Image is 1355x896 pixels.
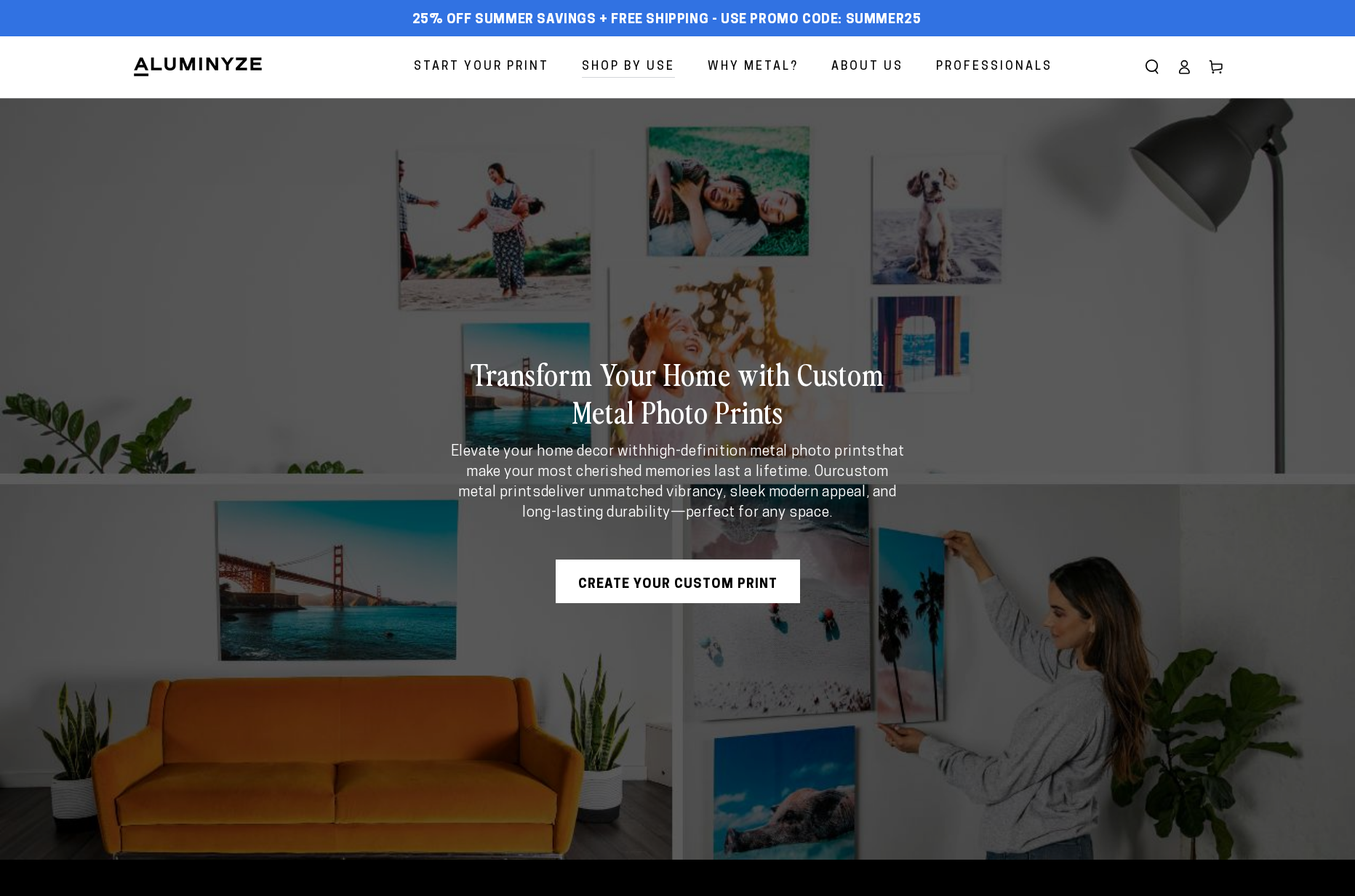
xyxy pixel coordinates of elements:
a: Professionals [925,48,1063,86]
img: Aluminyze [132,56,263,78]
span: Professionals [936,57,1052,78]
span: Start Your Print [414,57,549,78]
h2: Transform Your Home with Custom Metal Photo Prints [449,355,907,430]
strong: high-definition metal photo prints [647,445,876,459]
span: Why Metal? [708,57,799,78]
a: Create Your Custom Print [556,560,800,603]
span: 25% off Summer Savings + Free Shipping - Use Promo Code: SUMMER25 [412,12,922,28]
span: About Us [831,57,903,78]
strong: custom metal prints [458,465,889,500]
a: Start Your Print [403,48,560,86]
a: Shop By Use [571,48,686,86]
a: About Us [820,48,914,86]
p: Elevate your home decor with that make your most cherished memories last a lifetime. Our deliver ... [449,442,907,523]
a: Why Metal? [697,48,810,86]
summary: Search our site [1136,51,1168,83]
span: Shop By Use [582,57,675,78]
